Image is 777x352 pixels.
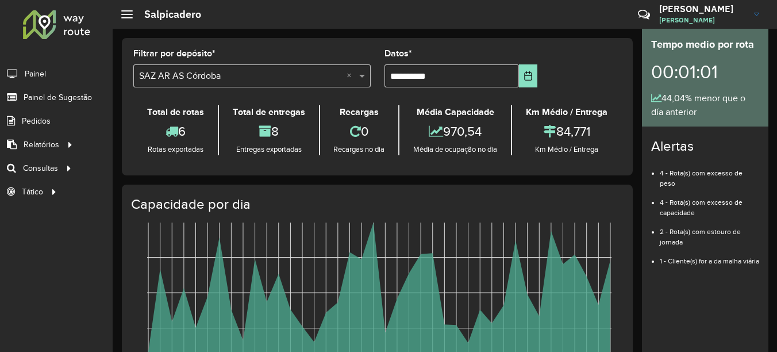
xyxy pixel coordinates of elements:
[178,124,186,138] font: 6
[24,91,92,104] span: Painel de Sugestão
[222,105,316,119] div: Total de entregas
[24,139,59,151] span: Relatórios
[133,8,201,21] h2: Salpicadero
[632,2,656,27] a: Contato Rápido
[651,37,759,52] div: Tempo medio por rota
[222,144,316,155] div: Entregas exportadas
[443,124,482,138] font: 970,54
[515,144,618,155] div: Km Médio / Entrega
[323,144,396,155] div: Recargas no dia
[402,144,508,155] div: Média de ocupação no dia
[22,115,51,127] span: Pedidos
[384,48,409,58] font: Datos
[659,3,745,14] h3: [PERSON_NAME]
[22,186,43,198] span: Tático
[347,69,356,83] span: Clear all
[660,218,759,247] li: 2 - Rota(s) com estouro de jornada
[25,68,46,80] span: Painel
[651,93,745,117] font: 44,04% menor que o día anterior
[136,105,215,119] div: Total de rotas
[660,247,759,266] li: 1 - Cliente(s) for a da malha viária
[660,159,759,189] li: 4 - Rota(s) com excesso de peso
[660,189,759,218] li: 4 - Rota(s) com excesso de capacidade
[131,196,621,213] h4: Capacidade por dia
[133,48,212,58] font: Filtrar por depósito
[136,144,215,155] div: Rotas exportadas
[402,105,508,119] div: Média Capacidade
[651,138,759,155] h4: Alertas
[651,52,759,91] div: 00:01:01
[23,162,58,174] span: Consultas
[361,124,368,138] font: 0
[515,105,618,119] div: Km Médio / Entrega
[659,15,745,25] span: [PERSON_NAME]
[271,124,279,138] font: 8
[556,124,590,138] font: 84,771
[519,64,538,87] button: Elija la fecha
[323,105,396,119] div: Recargas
